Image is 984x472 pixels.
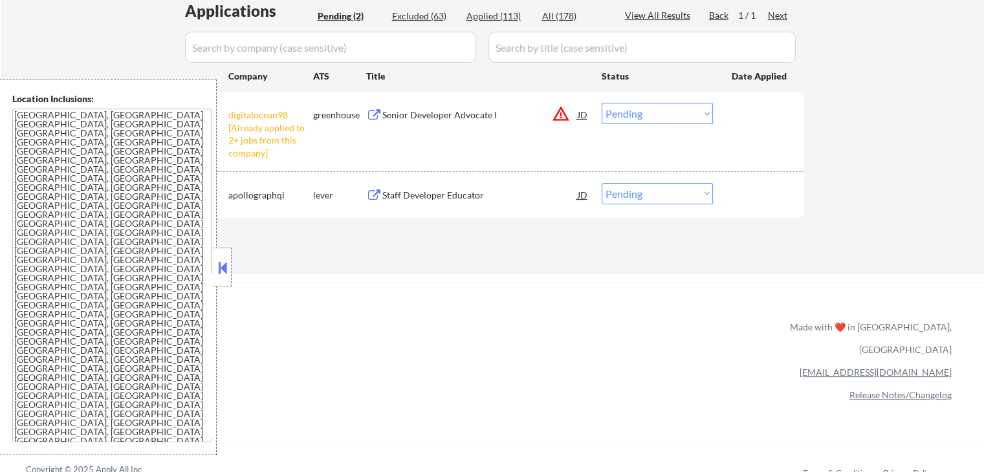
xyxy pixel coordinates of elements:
[785,316,952,361] div: Made with ❤️ in [GEOGRAPHIC_DATA], [GEOGRAPHIC_DATA]
[488,32,796,63] input: Search by title (case sensitive)
[185,3,313,19] div: Applications
[576,183,589,206] div: JD
[228,70,313,83] div: Company
[392,10,457,23] div: Excluded (63)
[313,189,366,202] div: lever
[313,70,366,83] div: ATS
[228,109,313,159] div: digitalocean98 [Already applied to 2+ jobs from this company]
[709,9,730,22] div: Back
[185,32,476,63] input: Search by company (case sensitive)
[382,189,578,202] div: Staff Developer Educator
[552,105,570,123] button: warning_amber
[318,10,382,23] div: Pending (2)
[12,92,212,105] div: Location Inclusions:
[738,9,768,22] div: 1 / 1
[602,64,713,87] div: Status
[313,109,366,122] div: greenhouse
[800,367,952,378] a: [EMAIL_ADDRESS][DOMAIN_NAME]
[849,389,952,400] a: Release Notes/Changelog
[382,109,578,122] div: Senior Developer Advocate I
[366,70,589,83] div: Title
[732,70,789,83] div: Date Applied
[542,10,607,23] div: All (178)
[26,334,519,347] a: Refer & earn free applications 👯‍♀️
[576,103,589,126] div: JD
[625,9,694,22] div: View All Results
[228,189,313,202] div: apollographql
[466,10,531,23] div: Applied (113)
[768,9,789,22] div: Next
